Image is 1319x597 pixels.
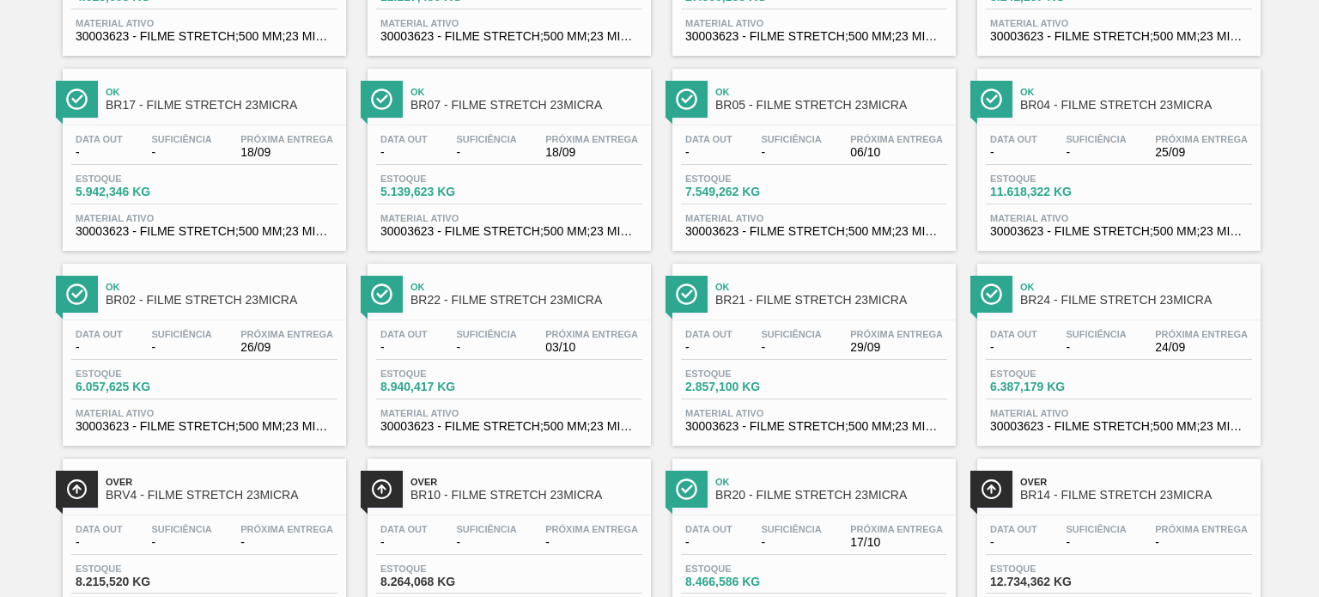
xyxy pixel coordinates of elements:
[1155,536,1248,549] span: -
[964,251,1269,446] a: ÍconeOkBR24 - FILME STRETCH 23MICRAData out-Suficiência-Próxima Entrega24/09Estoque6.387,179 KGMa...
[850,536,943,549] span: 17/10
[371,283,392,305] img: Ícone
[981,283,1002,305] img: Ícone
[685,369,805,379] span: Estoque
[76,213,333,223] span: Material ativo
[240,341,333,354] span: 26/09
[715,99,947,112] span: BR05 - FILME STRETCH 23MICRA
[990,524,1037,534] span: Data out
[106,294,337,307] span: BR02 - FILME STRETCH 23MICRA
[380,420,638,433] span: 30003623 - FILME STRETCH;500 MM;23 MICRA;;HISTRETCH
[761,536,821,549] span: -
[76,381,196,393] span: 6.057,625 KG
[240,329,333,339] span: Próxima Entrega
[380,408,638,418] span: Material ativo
[380,30,638,43] span: 30003623 - FILME STRETCH;500 MM;23 MICRA;;HISTRETCH
[106,87,337,97] span: Ok
[380,536,428,549] span: -
[76,225,333,238] span: 30003623 - FILME STRETCH;500 MM;23 MICRA;;HISTRETCH
[76,408,333,418] span: Material ativo
[76,18,333,28] span: Material ativo
[761,329,821,339] span: Suficiência
[715,477,947,487] span: Ok
[981,478,1002,500] img: Ícone
[990,369,1110,379] span: Estoque
[545,536,638,549] span: -
[380,381,501,393] span: 8.940,417 KG
[685,563,805,574] span: Estoque
[380,225,638,238] span: 30003623 - FILME STRETCH;500 MM;23 MICRA;;HISTRETCH
[151,524,211,534] span: Suficiência
[355,251,659,446] a: ÍconeOkBR22 - FILME STRETCH 23MICRAData out-Suficiência-Próxima Entrega03/10Estoque8.940,417 KGMa...
[106,99,337,112] span: BR17 - FILME STRETCH 23MICRA
[715,489,947,502] span: BR20 - FILME STRETCH 23MICRA
[850,329,943,339] span: Próxima Entrega
[66,478,88,500] img: Ícone
[1020,99,1252,112] span: BR04 - FILME STRETCH 23MICRA
[685,225,943,238] span: 30003623 - FILME STRETCH;500 MM;23 MICRA;;HISTRETCH
[380,369,501,379] span: Estoque
[990,213,1248,223] span: Material ativo
[990,420,1248,433] span: 30003623 - FILME STRETCH;500 MM;23 MICRA;;HISTRETCH
[1020,477,1252,487] span: Over
[106,477,337,487] span: Over
[380,341,428,354] span: -
[380,563,501,574] span: Estoque
[1020,294,1252,307] span: BR24 - FILME STRETCH 23MICRA
[151,134,211,144] span: Suficiência
[456,524,516,534] span: Suficiência
[380,186,501,198] span: 5.139,623 KG
[659,251,964,446] a: ÍconeOkBR21 - FILME STRETCH 23MICRAData out-Suficiência-Próxima Entrega29/09Estoque2.857,100 KGMa...
[685,420,943,433] span: 30003623 - FILME STRETCH;500 MM;23 MICRA;;HISTRETCH
[1066,341,1126,354] span: -
[1020,282,1252,292] span: Ok
[761,134,821,144] span: Suficiência
[410,87,642,97] span: Ok
[410,99,642,112] span: BR07 - FILME STRETCH 23MICRA
[76,146,123,159] span: -
[1066,329,1126,339] span: Suficiência
[410,489,642,502] span: BR10 - FILME STRETCH 23MICRA
[355,56,659,251] a: ÍconeOkBR07 - FILME STRETCH 23MICRAData out-Suficiência-Próxima Entrega18/09Estoque5.139,623 KGMa...
[990,381,1110,393] span: 6.387,179 KG
[410,477,642,487] span: Over
[1066,146,1126,159] span: -
[1066,536,1126,549] span: -
[685,146,732,159] span: -
[685,408,943,418] span: Material ativo
[380,146,428,159] span: -
[990,134,1037,144] span: Data out
[76,524,123,534] span: Data out
[1066,134,1126,144] span: Suficiência
[151,146,211,159] span: -
[545,134,638,144] span: Próxima Entrega
[50,56,355,251] a: ÍconeOkBR17 - FILME STRETCH 23MICRAData out-Suficiência-Próxima Entrega18/09Estoque5.942,346 KGMa...
[676,478,697,500] img: Ícone
[685,524,732,534] span: Data out
[1020,87,1252,97] span: Ok
[850,134,943,144] span: Próxima Entrega
[761,146,821,159] span: -
[371,478,392,500] img: Ícone
[990,576,1110,588] span: 12.734,362 KG
[151,329,211,339] span: Suficiência
[990,536,1037,549] span: -
[685,381,805,393] span: 2.857,100 KG
[106,282,337,292] span: Ok
[715,282,947,292] span: Ok
[990,186,1110,198] span: 11.618,322 KG
[676,88,697,110] img: Ícone
[990,408,1248,418] span: Material ativo
[545,524,638,534] span: Próxima Entrega
[1155,524,1248,534] span: Próxima Entrega
[1020,489,1252,502] span: BR14 - FILME STRETCH 23MICRA
[685,134,732,144] span: Data out
[1066,524,1126,534] span: Suficiência
[685,174,805,184] span: Estoque
[685,30,943,43] span: 30003623 - FILME STRETCH;500 MM;23 MICRA;;HISTRETCH
[50,251,355,446] a: ÍconeOkBR02 - FILME STRETCH 23MICRAData out-Suficiência-Próxima Entrega26/09Estoque6.057,625 KGMa...
[850,146,943,159] span: 06/10
[850,341,943,354] span: 29/09
[545,329,638,339] span: Próxima Entrega
[76,563,196,574] span: Estoque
